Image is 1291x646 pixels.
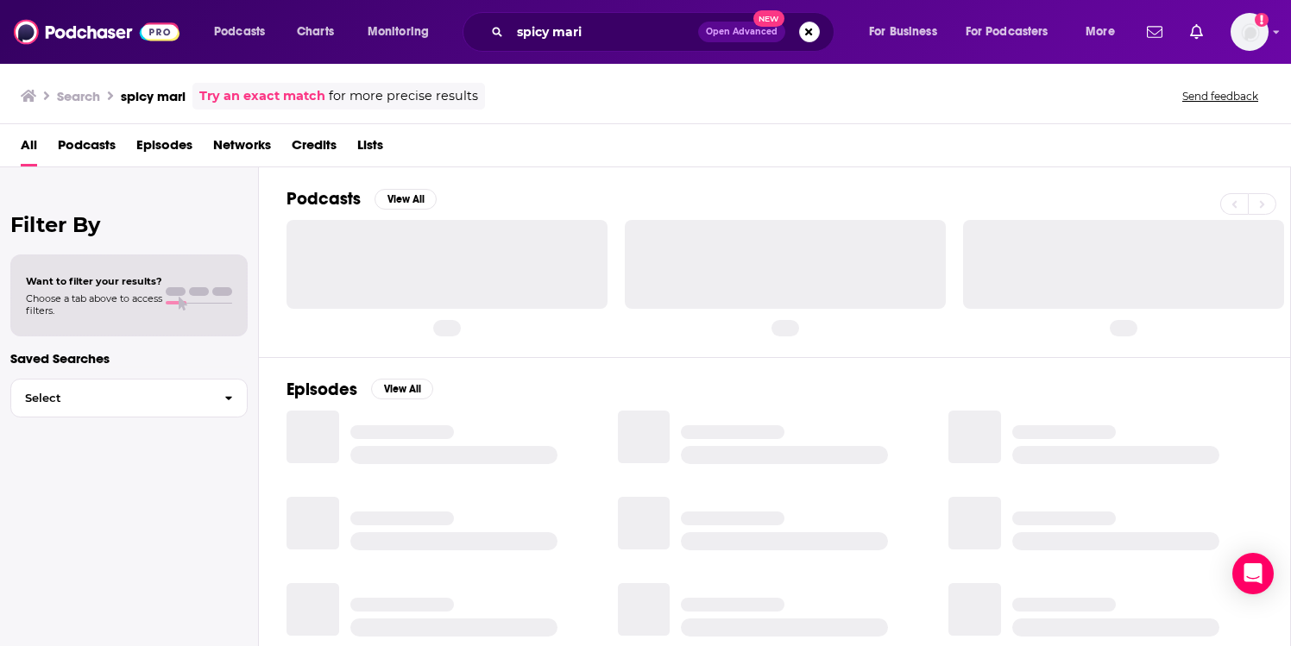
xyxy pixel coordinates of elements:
img: User Profile [1231,13,1269,51]
span: For Podcasters [966,20,1049,44]
span: Monitoring [368,20,429,44]
a: Episodes [136,131,192,166]
input: Search podcasts, credits, & more... [510,18,698,46]
button: open menu [356,18,451,46]
a: Credits [292,131,337,166]
span: Open Advanced [706,28,778,36]
img: Podchaser - Follow, Share and Rate Podcasts [14,16,179,48]
span: for more precise results [329,86,478,106]
h3: Search [57,88,100,104]
a: EpisodesView All [287,379,433,400]
h2: Filter By [10,212,248,237]
span: Choose a tab above to access filters. [26,292,162,317]
svg: Add a profile image [1255,13,1269,27]
span: New [753,10,784,27]
button: View All [371,379,433,399]
h3: spicy mari [121,88,186,104]
a: Charts [286,18,344,46]
div: Open Intercom Messenger [1232,553,1274,594]
h2: Podcasts [287,188,361,210]
a: PodcastsView All [287,188,437,210]
button: open menu [202,18,287,46]
span: Charts [297,20,334,44]
button: View All [375,189,437,210]
button: Show profile menu [1231,13,1269,51]
span: Want to filter your results? [26,275,162,287]
button: Select [10,379,248,417]
span: For Business [869,20,937,44]
a: Lists [357,131,383,166]
button: open menu [954,18,1074,46]
div: Search podcasts, credits, & more... [479,12,851,52]
button: Send feedback [1177,89,1263,103]
a: Try an exact match [199,86,325,106]
span: Logged in as hbgcommunications [1231,13,1269,51]
a: Show notifications dropdown [1183,17,1210,47]
span: More [1086,20,1115,44]
a: Podcasts [58,131,116,166]
button: Open AdvancedNew [698,22,785,42]
span: Podcasts [214,20,265,44]
a: All [21,131,37,166]
button: open menu [1074,18,1137,46]
button: open menu [857,18,959,46]
a: Show notifications dropdown [1140,17,1169,47]
a: Networks [213,131,271,166]
span: Select [11,392,211,404]
h2: Episodes [287,379,357,400]
p: Saved Searches [10,350,248,367]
